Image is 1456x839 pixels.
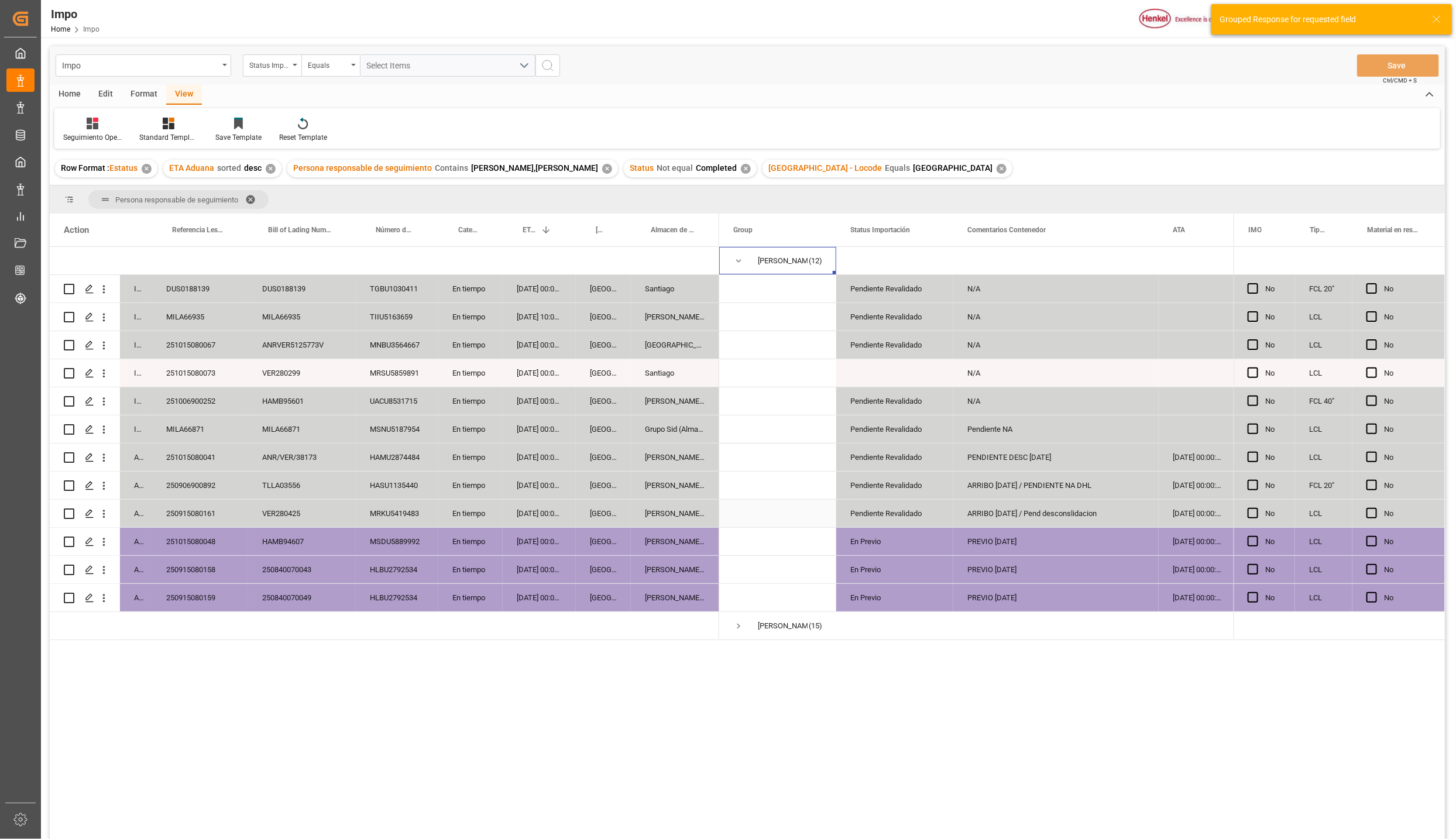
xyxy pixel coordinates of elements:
[438,556,503,583] div: En tiempo
[1384,276,1431,302] div: No
[1234,472,1445,500] div: Press SPACE to select this row.
[120,331,152,359] div: In progress
[953,528,1159,555] div: PREVIO [DATE]
[356,303,438,331] div: TIIU5163659
[1384,528,1431,555] div: No
[248,500,356,527] div: VER280425
[268,226,331,234] span: Bill of Lading Number
[1384,584,1431,611] div: No
[1265,584,1281,611] div: No
[758,247,808,274] div: [PERSON_NAME]
[1295,528,1352,555] div: LCL
[50,359,719,387] div: Press SPACE to select this row.
[503,556,576,583] div: [DATE] 00:00:00
[248,303,356,331] div: MILA66935
[438,387,503,415] div: En tiempo
[651,226,695,234] span: Almacen de entrega
[50,528,719,556] div: Press SPACE to select this row.
[152,584,248,611] div: 250915080159
[56,54,231,77] button: open menu
[850,332,939,359] div: Pendiente Revalidado
[631,528,719,555] div: [PERSON_NAME] Tlalnepantla
[631,584,719,611] div: [PERSON_NAME] Tlalnepantla
[1265,416,1281,443] div: No
[356,556,438,583] div: HLBU2792534
[1367,226,1421,234] span: Material en resguardo Y/N
[115,195,238,204] span: Persona responsable de seguimiento
[953,500,1159,527] div: ARRIBO [DATE] / Pend desconslidacion
[576,472,631,499] div: [GEOGRAPHIC_DATA]
[109,163,138,173] span: Estatus
[1384,304,1431,331] div: No
[435,163,468,173] span: Contains
[152,303,248,331] div: MILA66935
[1357,54,1439,77] button: Save
[997,164,1007,174] div: ✕
[503,275,576,302] div: [DATE] 00:00:00
[120,359,152,387] div: In progress
[1173,226,1185,234] span: ATA
[1159,500,1235,527] div: [DATE] 00:00:00
[50,500,719,528] div: Press SPACE to select this row.
[356,387,438,415] div: UACU8531715
[248,472,356,499] div: TLLA03556
[356,275,438,302] div: TGBU1030411
[438,415,503,443] div: En tiempo
[438,472,503,499] div: En tiempo
[50,85,90,105] div: Home
[152,275,248,302] div: DUS0188139
[1295,387,1352,415] div: FCL 40"
[248,584,356,611] div: 250840070049
[1234,387,1445,415] div: Press SPACE to select this row.
[503,584,576,611] div: [DATE] 00:00:00
[1295,584,1352,611] div: LCL
[1265,360,1281,387] div: No
[1159,472,1235,499] div: [DATE] 00:00:00
[50,556,719,584] div: Press SPACE to select this row.
[50,331,719,359] div: Press SPACE to select this row.
[360,54,535,77] button: open menu
[1265,472,1281,499] div: No
[631,331,719,359] div: [GEOGRAPHIC_DATA]
[1265,304,1281,331] div: No
[535,54,560,77] button: search button
[356,500,438,527] div: MRKU5419483
[503,415,576,443] div: [DATE] 00:00:00
[503,387,576,415] div: [DATE] 00:00:00
[1234,612,1445,640] div: Press SPACE to select this row.
[1265,500,1281,527] div: No
[1384,472,1431,499] div: No
[850,226,910,234] span: Status Importación
[356,472,438,499] div: HASU1135440
[503,500,576,527] div: [DATE] 00:00:00
[1234,528,1445,556] div: Press SPACE to select this row.
[120,303,152,331] div: In progress
[152,528,248,555] div: 251015080048
[152,359,248,387] div: 251015080073
[576,584,631,611] div: [GEOGRAPHIC_DATA]
[50,387,719,415] div: Press SPACE to select this row.
[953,415,1159,443] div: Pendiente NA
[1234,584,1445,612] div: Press SPACE to select this row.
[120,584,152,611] div: Arrived
[248,415,356,443] div: MILA66871
[503,472,576,499] div: [DATE] 00:00:00
[953,303,1159,331] div: N/A
[576,415,631,443] div: [GEOGRAPHIC_DATA]
[279,132,327,143] div: Reset Template
[1234,415,1445,443] div: Press SPACE to select this row.
[152,387,248,415] div: 251006900252
[953,359,1159,387] div: N/A
[953,387,1159,415] div: N/A
[308,57,348,71] div: Equals
[967,226,1046,234] span: Comentarios Contenedor
[438,500,503,527] div: En tiempo
[1310,226,1328,234] span: Tipo de Carga (LCL/FCL)
[1234,275,1445,303] div: Press SPACE to select this row.
[850,444,939,471] div: Pendiente Revalidado
[367,61,417,70] span: Select Items
[885,163,910,173] span: Equals
[438,584,503,611] div: En tiempo
[1248,226,1262,234] span: IMO
[758,613,808,639] div: [PERSON_NAME]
